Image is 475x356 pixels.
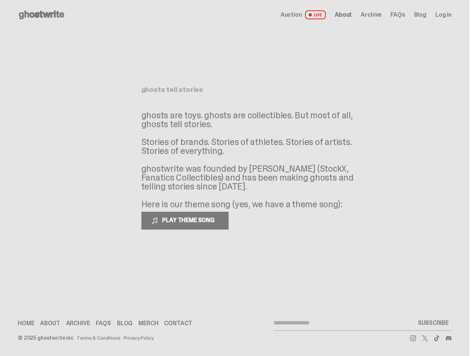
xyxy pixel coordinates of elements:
[138,320,158,326] a: Merch
[305,10,326,19] span: LIVE
[18,335,73,340] div: © 2025 ghostwrite inc
[281,12,302,18] span: Auction
[124,335,154,340] a: Privacy Policy
[76,335,120,340] a: Terms & Conditions
[18,320,34,326] a: Home
[335,12,352,18] a: About
[66,320,90,326] a: Archive
[414,12,426,18] a: Blog
[164,320,192,326] a: Contact
[361,12,381,18] a: Archive
[390,12,405,18] a: FAQs
[281,10,326,19] a: Auction LIVE
[40,320,60,326] a: About
[141,111,364,209] p: ghosts are toys. ghosts are collectibles. But most of all, ghosts tell stories. Stories of brands...
[117,320,132,326] a: Blog
[141,86,328,93] h1: ghosts tell stories
[415,316,452,330] button: SUBSCRIBE
[159,216,219,224] span: PLAY THEME SONG
[141,212,229,230] button: PLAY THEME SONG
[96,320,111,326] a: FAQs
[435,12,452,18] a: Log in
